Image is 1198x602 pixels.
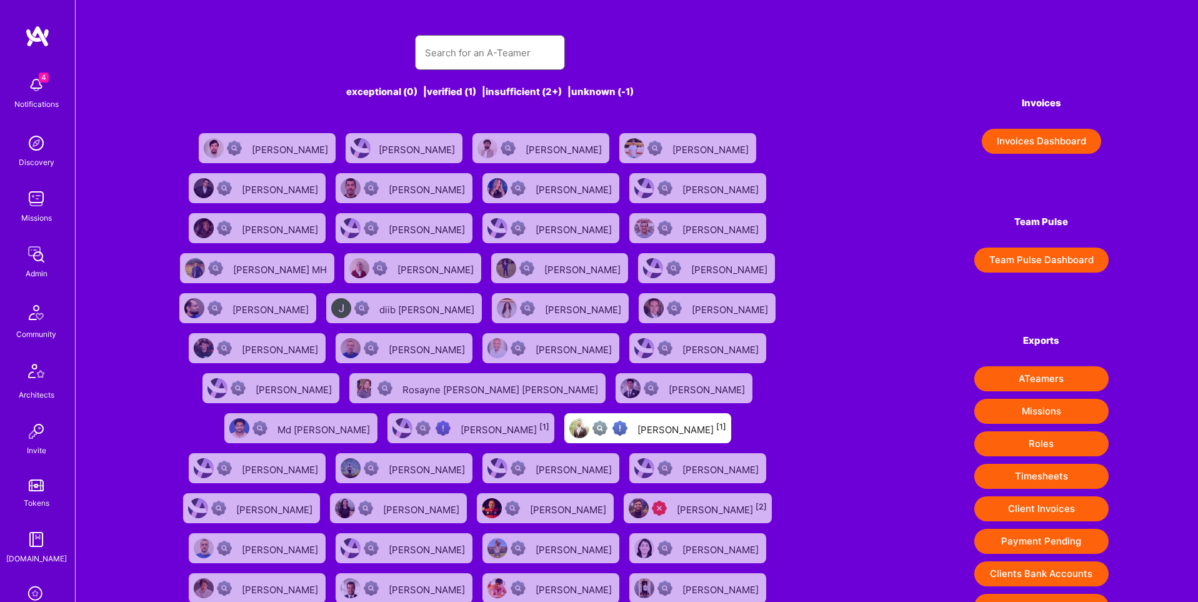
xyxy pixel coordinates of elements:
[19,156,54,169] div: Discovery
[974,216,1109,228] h4: Team Pulse
[21,298,51,328] img: Community
[194,458,214,478] img: User Avatar
[569,418,589,438] img: User Avatar
[682,180,761,196] div: [PERSON_NAME]
[256,380,334,396] div: [PERSON_NAME]
[629,498,649,518] img: User Avatar
[331,208,477,248] a: User AvatarNot Scrubbed[PERSON_NAME]
[511,461,526,476] img: Not Scrubbed
[364,221,379,236] img: Not Scrubbed
[530,500,609,516] div: [PERSON_NAME]
[24,496,49,509] div: Tokens
[974,431,1109,456] button: Roles
[178,488,325,528] a: User AvatarNot Scrubbed[PERSON_NAME]
[364,541,379,556] img: Not Scrubbed
[19,388,54,401] div: Architects
[229,418,249,438] img: User Avatar
[425,37,555,69] input: Search for an A-Teamer
[477,448,624,488] a: User AvatarNot Scrubbed[PERSON_NAME]
[16,328,56,341] div: Community
[472,488,619,528] a: User AvatarNot Scrubbed[PERSON_NAME]
[207,378,227,398] img: User Avatar
[657,581,672,596] img: Not Scrubbed
[644,298,664,318] img: User Avatar
[477,528,624,568] a: User AvatarNot Scrubbed[PERSON_NAME]
[477,168,624,208] a: User AvatarNot Scrubbed[PERSON_NAME]
[364,341,379,356] img: Not Scrubbed
[637,420,726,436] div: [PERSON_NAME]
[39,73,49,83] span: 4
[377,381,392,396] img: Not Scrubbed
[667,301,682,316] img: Not Scrubbed
[974,399,1109,424] button: Missions
[544,260,623,276] div: [PERSON_NAME]
[277,420,372,436] div: Md [PERSON_NAME]
[982,129,1101,154] button: Invoices Dashboard
[389,460,467,476] div: [PERSON_NAME]
[666,261,681,276] img: Not Scrubbed
[194,338,214,358] img: User Avatar
[335,498,355,518] img: User Avatar
[624,208,771,248] a: User AvatarNot Scrubbed[PERSON_NAME]
[974,561,1109,586] button: Clients Bank Accounts
[974,366,1109,391] button: ATeamers
[682,580,761,596] div: [PERSON_NAME]
[194,218,214,238] img: User Avatar
[505,501,520,516] img: Not Scrubbed
[14,98,59,111] div: Notifications
[657,541,672,556] img: Not Scrubbed
[974,464,1109,489] button: Timesheets
[331,298,351,318] img: User Avatar
[657,341,672,356] img: Not Scrubbed
[184,168,331,208] a: User AvatarNot Scrubbed[PERSON_NAME]
[974,248,1109,273] a: Team Pulse Dashboard
[389,220,467,236] div: [PERSON_NAME]
[339,248,486,288] a: User AvatarNot Scrubbed[PERSON_NAME]
[682,460,761,476] div: [PERSON_NAME]
[536,460,614,476] div: [PERSON_NAME]
[536,540,614,556] div: [PERSON_NAME]
[416,421,431,436] img: Not fully vetted
[536,220,614,236] div: [PERSON_NAME]
[6,552,67,565] div: [DOMAIN_NAME]
[716,422,726,431] sup: [1]
[341,458,361,478] img: User Avatar
[487,218,507,238] img: User Avatar
[194,578,214,598] img: User Avatar
[26,267,47,280] div: Admin
[545,300,624,316] div: [PERSON_NAME]
[325,488,472,528] a: User AvatarNot Scrubbed[PERSON_NAME]
[511,541,526,556] img: Not Scrubbed
[29,479,44,491] img: tokens
[331,528,477,568] a: User AvatarNot Scrubbed[PERSON_NAME]
[185,258,205,278] img: User Avatar
[634,458,654,478] img: User Avatar
[207,301,222,316] img: Not Scrubbed
[536,340,614,356] div: [PERSON_NAME]
[487,578,507,598] img: User Avatar
[511,341,526,356] img: Not Scrubbed
[354,301,369,316] img: Not Scrubbed
[217,181,232,196] img: Not Scrubbed
[188,498,208,518] img: User Avatar
[242,220,321,236] div: [PERSON_NAME]
[389,540,467,556] div: [PERSON_NAME]
[184,528,331,568] a: User AvatarNot Scrubbed[PERSON_NAME]
[397,260,476,276] div: [PERSON_NAME]
[611,368,757,408] a: User AvatarNot Scrubbed[PERSON_NAME]
[219,408,382,448] a: User AvatarNot ScrubbedMd [PERSON_NAME]
[672,140,751,156] div: [PERSON_NAME]
[624,528,771,568] a: User AvatarNot Scrubbed[PERSON_NAME]
[624,328,771,368] a: User AvatarNot Scrubbed[PERSON_NAME]
[21,211,52,224] div: Missions
[634,288,781,328] a: User AvatarNot Scrubbed[PERSON_NAME]
[354,378,374,398] img: User Avatar
[27,444,46,457] div: Invite
[321,288,487,328] a: User AvatarNot Scrubbeddiib [PERSON_NAME]
[379,140,457,156] div: [PERSON_NAME]
[217,581,232,596] img: Not Scrubbed
[383,500,462,516] div: [PERSON_NAME]
[619,488,777,528] a: User AvatarUnqualified[PERSON_NAME][2]
[536,180,614,196] div: [PERSON_NAME]
[341,178,361,198] img: User Avatar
